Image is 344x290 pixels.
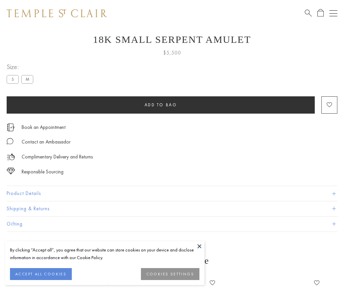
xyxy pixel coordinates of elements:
label: M [21,75,33,83]
button: Gifting [7,217,337,232]
div: Contact an Ambassador [22,138,70,146]
p: Complimentary Delivery and Returns [22,153,93,161]
h1: 18K Small Serpent Amulet [7,34,337,45]
button: Open navigation [329,9,337,17]
div: Responsible Sourcing [22,168,63,176]
button: Shipping & Returns [7,201,337,216]
label: S [7,75,19,83]
img: icon_delivery.svg [7,153,15,161]
img: MessageIcon-01_2.svg [7,138,13,145]
span: Add to bag [145,102,177,108]
span: $5,500 [163,48,181,57]
a: Open Shopping Bag [317,9,324,17]
div: By clicking “Accept all”, you agree that our website can store cookies on your device and disclos... [10,246,199,261]
button: Product Details [7,186,337,201]
span: Size: [7,61,36,72]
button: ACCEPT ALL COOKIES [10,268,72,280]
img: icon_sourcing.svg [7,168,15,174]
a: Book an Appointment [22,124,65,131]
a: Search [305,9,312,17]
img: Temple St. Clair [7,9,107,17]
button: Add to bag [7,96,315,114]
button: COOKIES SETTINGS [141,268,199,280]
img: icon_appointment.svg [7,124,15,131]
